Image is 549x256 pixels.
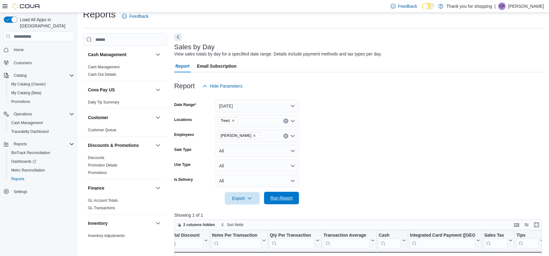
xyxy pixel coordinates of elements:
[88,100,119,105] span: Daily Tip Summary
[422,3,435,10] input: Dark Mode
[229,192,256,205] span: Export
[88,128,116,133] span: Customer Queue
[14,142,27,147] span: Reports
[290,133,295,138] button: Open list of options
[225,192,260,205] button: Export
[88,233,125,238] span: Inventory Adjustments
[11,168,45,173] span: Metrc Reconciliation
[174,212,546,218] p: Showing 1 of 1
[523,221,530,229] button: Display options
[410,233,475,249] div: Integrated Card Payment (US)
[88,114,153,121] button: Customer
[11,110,74,118] span: Operations
[119,10,151,22] a: Feedback
[1,71,77,80] button: Catalog
[200,80,245,92] button: Hide Parameters
[1,58,77,67] button: Customers
[14,112,32,117] span: Operations
[6,166,77,175] button: Metrc Reconciliation
[88,220,153,226] button: Inventory
[174,147,191,152] label: Sale Type
[12,3,41,9] img: Cova
[88,72,116,77] span: Cash Out Details
[218,117,238,124] span: Treez
[154,142,162,149] button: Discounts & Promotions
[215,175,299,187] button: All
[212,233,261,239] div: Items Per Transaction
[494,2,496,10] p: |
[324,233,370,239] div: Transaction Average
[170,233,203,249] div: Total Discount
[221,118,230,124] span: Treez
[9,128,74,135] span: Traceabilty Dashboard
[264,192,299,204] button: Run Report
[499,2,505,10] span: CP
[11,188,30,196] a: Settings
[9,167,74,174] span: Metrc Reconciliation
[11,159,36,164] span: Dashboards
[1,187,77,196] button: Settings
[11,46,74,54] span: Home
[9,175,74,183] span: Reports
[88,142,153,148] button: Discounts & Promotions
[11,82,46,87] span: My Catalog (Classic)
[1,45,77,54] button: Home
[221,133,252,139] span: [PERSON_NAME]
[88,185,153,191] button: Finance
[218,132,259,139] span: Caleb Pittman
[88,156,104,160] a: Discounts
[154,86,162,94] button: Cova Pay US
[6,148,77,157] button: BioTrack Reconciliation
[11,90,41,95] span: My Catalog (Beta)
[215,100,299,112] button: [DATE]
[88,171,107,175] a: Promotions
[174,43,215,51] h3: Sales by Day
[83,8,116,21] h1: Reports
[9,149,53,157] a: BioTrack Reconciliation
[9,167,47,174] a: Metrc Reconciliation
[88,65,119,70] span: Cash Management
[83,126,167,136] div: Customer
[175,221,218,229] button: 2 columns hidden
[270,195,293,201] span: Run Report
[6,89,77,97] button: My Catalog (Beta)
[4,43,74,212] nav: Complex example
[270,233,314,239] div: Qty Per Transaction
[11,188,74,196] span: Settings
[88,87,153,93] button: Cova Pay US
[88,128,116,132] a: Customer Queue
[212,233,266,249] button: Items Per Transaction
[270,233,319,249] button: Qty Per Transaction
[88,51,153,58] button: Cash Management
[88,142,139,148] h3: Discounts & Promotions
[88,170,107,175] span: Promotions
[410,233,480,249] button: Integrated Card Payment ([GEOGRAPHIC_DATA])
[174,132,194,137] label: Employees
[88,114,108,121] h3: Customer
[6,118,77,127] button: Cash Management
[9,89,44,97] a: My Catalog (Beta)
[215,145,299,157] button: All
[484,233,508,239] div: Sales Tax
[11,140,74,148] span: Reports
[14,47,24,52] span: Home
[88,51,127,58] h3: Cash Management
[253,134,256,138] button: Remove Caleb Pittman from selection in this group
[517,233,539,249] div: Tips
[83,99,167,109] div: Cova Pay US
[174,33,182,41] button: Next
[88,100,119,104] a: Daily Tip Summary
[422,9,422,10] span: Dark Mode
[6,80,77,89] button: My Catalog (Classic)
[212,233,261,249] div: Items Per Transaction
[17,17,74,29] span: Load All Apps in [GEOGRAPHIC_DATA]
[14,60,32,65] span: Customers
[197,60,237,72] span: Email Subscription
[88,65,119,69] a: Cash Management
[379,233,401,249] div: Cash
[88,185,104,191] h3: Finance
[14,73,26,78] span: Catalog
[9,98,33,105] a: Promotions
[283,118,288,123] button: Clear input
[174,82,195,90] h3: Report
